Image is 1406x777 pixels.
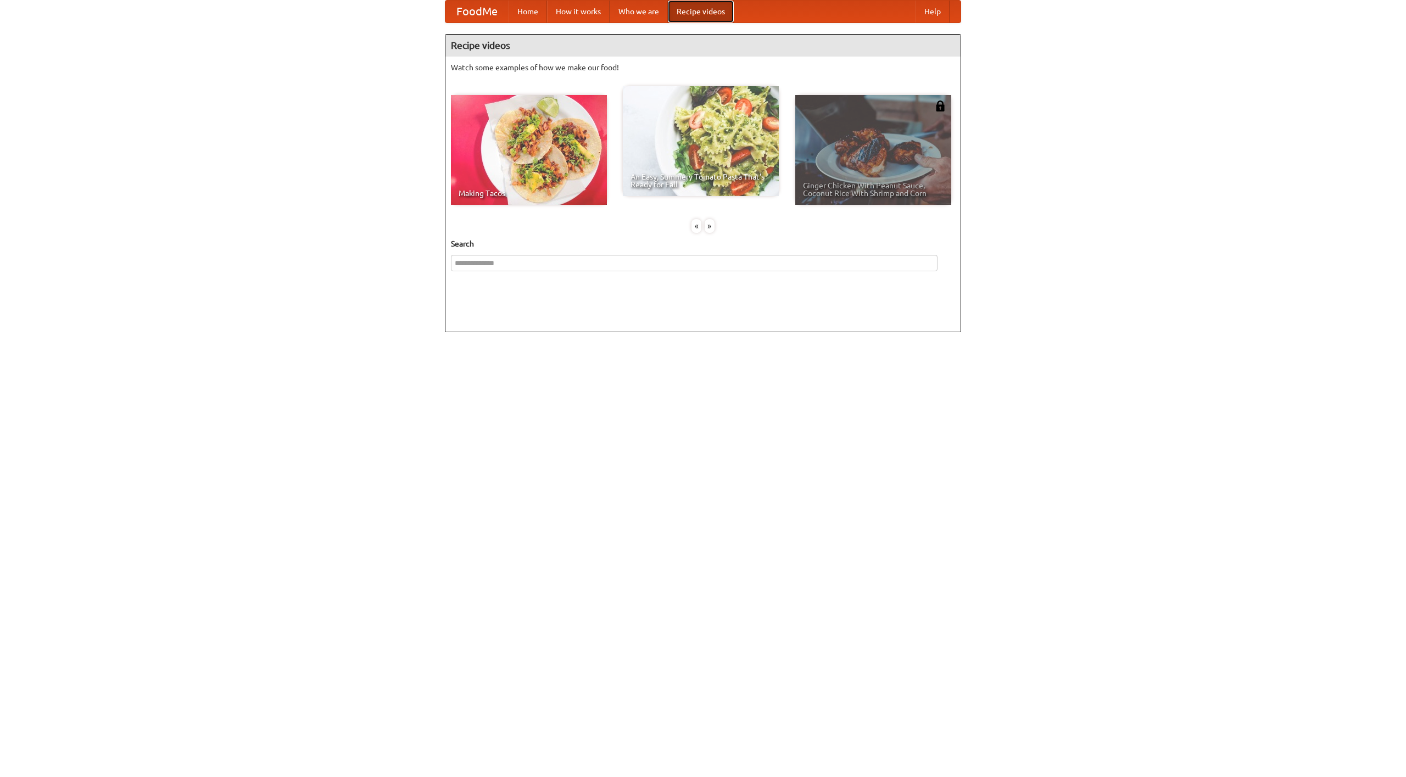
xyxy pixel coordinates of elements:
div: » [705,219,715,233]
a: Home [509,1,547,23]
a: Help [916,1,950,23]
h4: Recipe videos [445,35,961,57]
a: Recipe videos [668,1,734,23]
span: An Easy, Summery Tomato Pasta That's Ready for Fall [631,173,771,188]
a: An Easy, Summery Tomato Pasta That's Ready for Fall [623,86,779,196]
h5: Search [451,238,955,249]
a: FoodMe [445,1,509,23]
a: How it works [547,1,610,23]
div: « [691,219,701,233]
span: Making Tacos [459,189,599,197]
p: Watch some examples of how we make our food! [451,62,955,73]
a: Who we are [610,1,668,23]
a: Making Tacos [451,95,607,205]
img: 483408.png [935,100,946,111]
